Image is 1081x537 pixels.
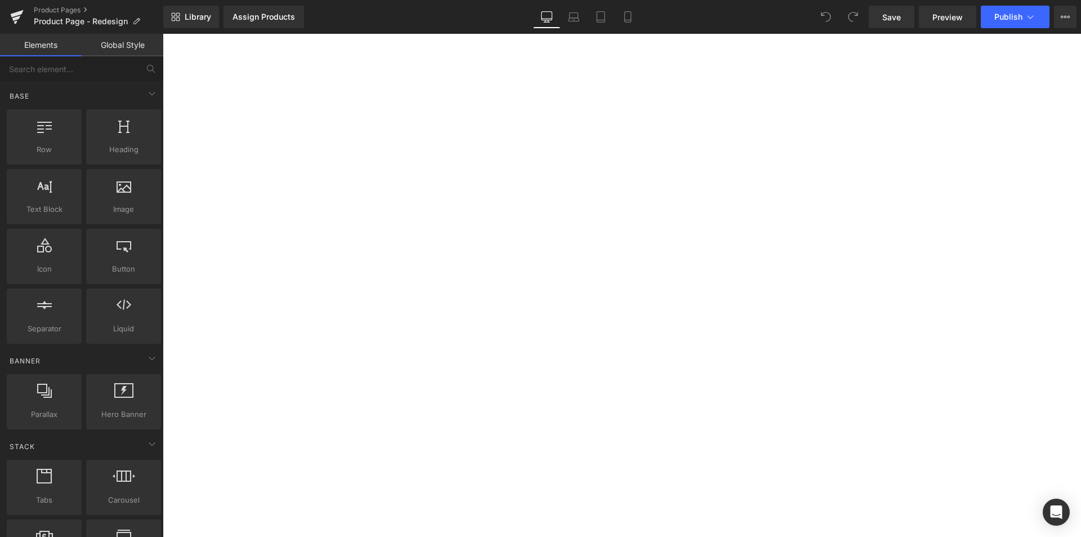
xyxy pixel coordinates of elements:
span: Button [90,263,158,275]
span: Banner [8,356,42,366]
a: Product Pages [34,6,163,15]
span: Text Block [10,203,78,215]
span: Row [10,144,78,156]
span: Tabs [10,494,78,506]
button: More [1054,6,1076,28]
span: Save [882,11,901,23]
a: Global Style [82,34,163,56]
span: Stack [8,441,36,452]
div: Open Intercom Messenger [1043,499,1070,526]
span: Icon [10,263,78,275]
span: Parallax [10,409,78,420]
span: Liquid [90,323,158,335]
a: New Library [163,6,219,28]
button: Redo [842,6,864,28]
button: Publish [981,6,1049,28]
span: Hero Banner [90,409,158,420]
button: Undo [815,6,837,28]
a: Desktop [533,6,560,28]
span: Carousel [90,494,158,506]
span: Image [90,203,158,215]
span: Heading [90,144,158,156]
a: Preview [919,6,976,28]
span: Publish [994,12,1022,21]
span: Base [8,91,30,101]
a: Tablet [587,6,614,28]
span: Separator [10,323,78,335]
a: Mobile [614,6,641,28]
div: Assign Products [233,12,295,21]
span: Product Page - Redesign [34,17,128,26]
a: Laptop [560,6,587,28]
span: Preview [932,11,963,23]
span: Library [185,12,211,22]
